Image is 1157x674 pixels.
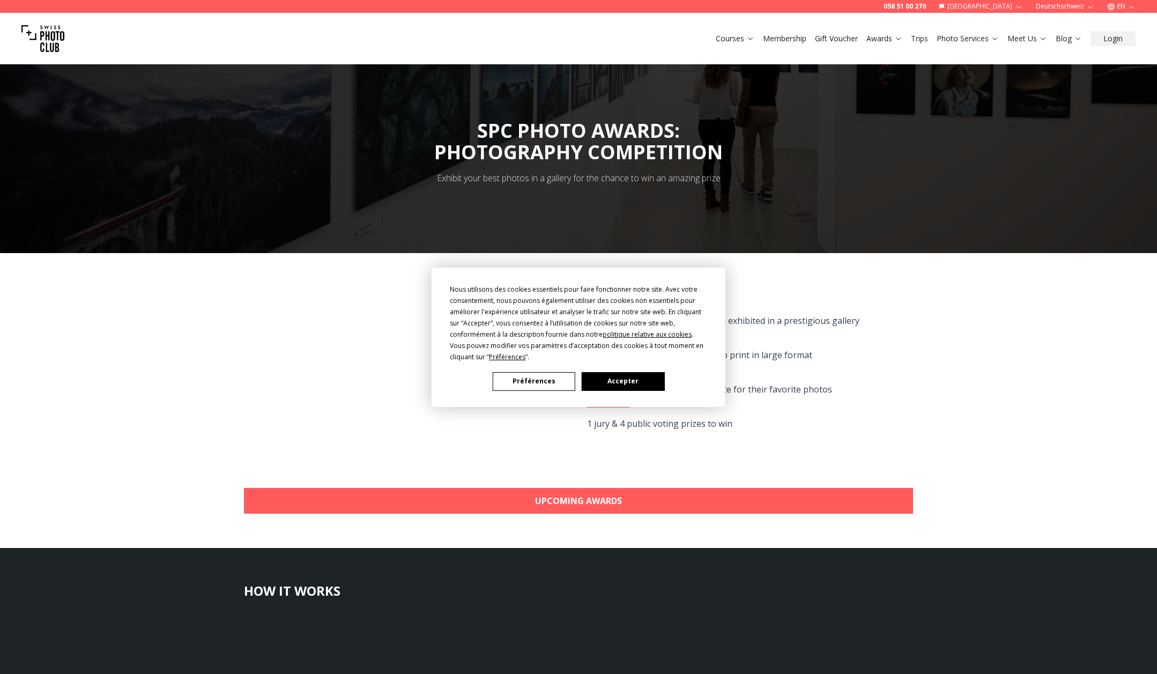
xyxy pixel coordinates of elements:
span: politique relative aux cookies [603,330,692,339]
span: Préférences [489,352,525,361]
div: Cookie Consent Prompt [432,268,725,407]
button: Préférences [493,372,575,391]
div: Nous utilisons des cookies essentiels pour faire fonctionner notre site. Avec votre consentement,... [450,284,707,362]
button: Accepter [582,372,664,391]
